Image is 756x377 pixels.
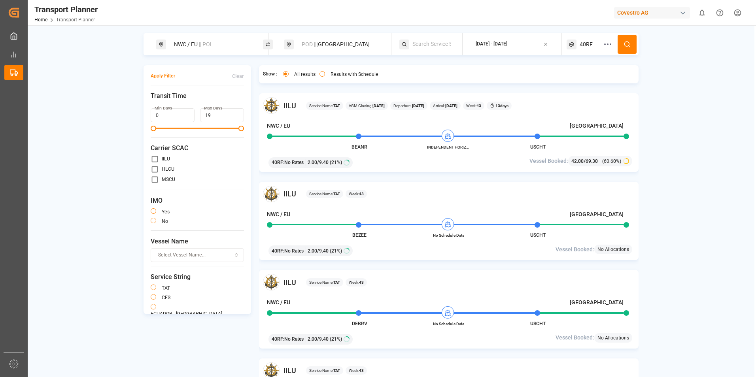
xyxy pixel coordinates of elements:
span: Vessel Name [151,237,244,246]
span: Week: [349,279,364,285]
span: (21%) [330,159,342,166]
span: Minimum [151,126,156,131]
span: No Allocations [597,246,629,253]
label: CES [162,295,170,300]
label: TAT [162,286,170,290]
span: 69.30 [586,158,598,164]
span: Select Vessel Name... [158,252,206,259]
span: 42.00 [571,158,584,164]
span: Departure: [393,103,424,109]
span: 40RF : [272,247,284,254]
b: TAT [333,368,340,373]
label: IILU [162,156,170,161]
span: Service Name: [309,368,340,373]
span: Week: [349,368,364,373]
span: USCHT [530,144,546,150]
h4: NWC / EU [267,298,290,307]
div: Transport Planner [34,4,98,15]
img: Carrier [263,274,280,290]
label: Results with Schedule [331,72,378,77]
b: TAT [333,192,340,196]
div: / [571,157,600,165]
span: DEBRV [352,321,367,326]
b: [DATE] [372,104,385,108]
label: All results [294,72,316,77]
button: [DATE] - [DATE] [467,37,557,52]
b: [DATE] [444,104,457,108]
span: Week: [466,103,481,109]
span: No Rates [284,247,304,254]
b: 13 days [495,104,508,108]
span: Service Name: [309,191,340,197]
span: IILU [283,365,296,376]
span: Vessel Booked: [529,157,568,165]
span: Carrier SCAC [151,143,244,153]
label: yes [162,209,170,214]
span: No Schedule Data [427,232,471,238]
span: No Allocations [597,334,629,341]
span: BEANR [352,144,367,150]
h4: NWC / EU [267,122,290,130]
img: Carrier [263,186,280,202]
img: Carrier [263,97,280,114]
span: Vessel Booked: [556,245,594,254]
span: 2.00 / 9.40 [308,336,329,343]
h4: [GEOGRAPHIC_DATA] [570,210,624,219]
span: Week: [349,191,364,197]
span: 2.00 / 9.40 [308,247,329,254]
span: (21%) [330,336,342,343]
span: VGM Closing: [349,103,385,109]
span: Show : [263,71,277,78]
button: Apply Filter [151,69,175,83]
span: No Schedule Data [427,321,471,327]
span: USCHT [530,321,546,326]
span: POD || [302,41,316,47]
div: Clear [232,73,244,80]
b: [DATE] [411,104,424,108]
label: Min Days [155,106,172,111]
div: [GEOGRAPHIC_DATA] [297,37,382,52]
span: 40RF [580,40,593,49]
span: Arrival: [433,103,457,109]
b: TAT [333,280,340,285]
span: IILU [283,188,296,199]
b: TAT [333,104,340,108]
span: Service Name: [309,279,340,285]
button: Help Center [711,4,729,22]
span: IILU [283,100,296,111]
span: Vessel Booked: [556,334,594,342]
b: 43 [476,104,481,108]
h4: [GEOGRAPHIC_DATA] [570,298,624,307]
span: No Rates [284,159,304,166]
span: INDEPENDENT HORIZON [427,144,471,150]
label: Max Days [204,106,222,111]
b: 43 [359,368,364,373]
span: (21%) [330,247,342,254]
span: Maximum [238,126,244,131]
span: USCHT [530,232,546,238]
button: show 0 new notifications [693,4,711,22]
span: IILU [283,277,296,288]
span: Service String [151,272,244,282]
span: 40RF : [272,336,284,343]
span: No Rates [284,336,304,343]
span: IMO [151,196,244,205]
a: Home [34,17,47,23]
span: 40RF : [272,159,284,166]
span: Transit Time [151,91,244,101]
span: (60.60%) [602,158,621,165]
input: Search Service String [412,38,451,50]
b: 43 [359,280,364,285]
h4: [GEOGRAPHIC_DATA] [570,122,624,130]
div: [DATE] - [DATE] [476,41,507,48]
span: BEZEE [352,232,367,238]
span: || POL [199,41,213,47]
b: 43 [359,192,364,196]
span: 2.00 / 9.40 [308,159,329,166]
label: HLCU [162,167,174,172]
div: Covestro AG [614,7,690,19]
label: no [162,219,168,224]
label: ECUADOR - [GEOGRAPHIC_DATA] - [GEOGRAPHIC_DATA] [151,311,244,321]
div: NWC / EU [169,37,255,52]
button: Covestro AG [614,5,693,20]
